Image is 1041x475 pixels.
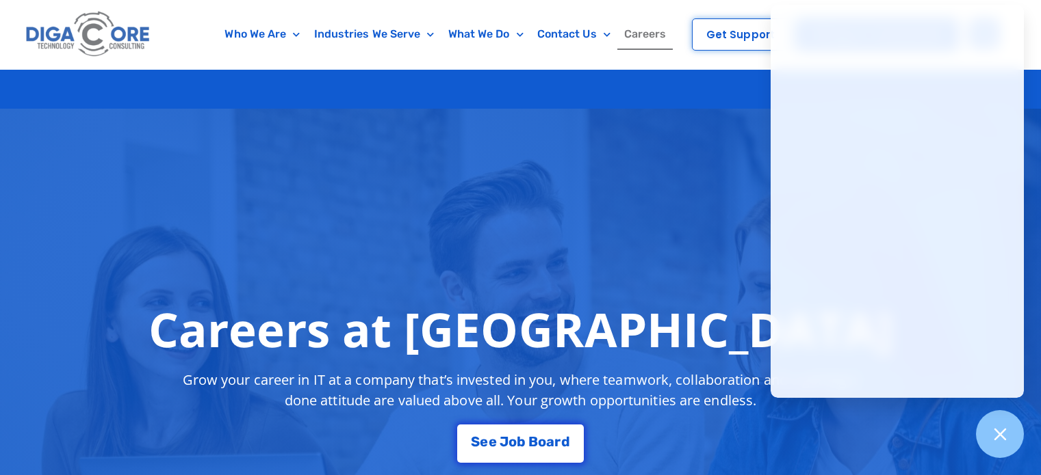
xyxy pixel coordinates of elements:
[471,435,480,448] span: S
[441,18,530,50] a: What We Do
[706,29,775,40] span: Get Support
[538,435,546,448] span: o
[561,435,570,448] span: d
[489,435,497,448] span: e
[517,435,526,448] span: b
[528,435,538,448] span: B
[170,370,871,411] p: Grow your career in IT at a company that’s invested in you, where teamwork, collaboration and a g...
[546,435,554,448] span: a
[480,435,488,448] span: e
[218,18,307,50] a: Who We Are
[149,301,892,356] h1: Careers at [GEOGRAPHIC_DATA]
[554,435,561,448] span: r
[617,18,673,50] a: Careers
[771,5,1024,398] iframe: Chatgenie Messenger
[692,18,789,51] a: Get Support
[509,435,517,448] span: o
[307,18,441,50] a: Industries We Serve
[23,7,154,62] img: Digacore logo 1
[530,18,617,50] a: Contact Us
[457,424,583,463] a: See Job Board
[209,18,682,50] nav: Menu
[500,435,509,448] span: J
